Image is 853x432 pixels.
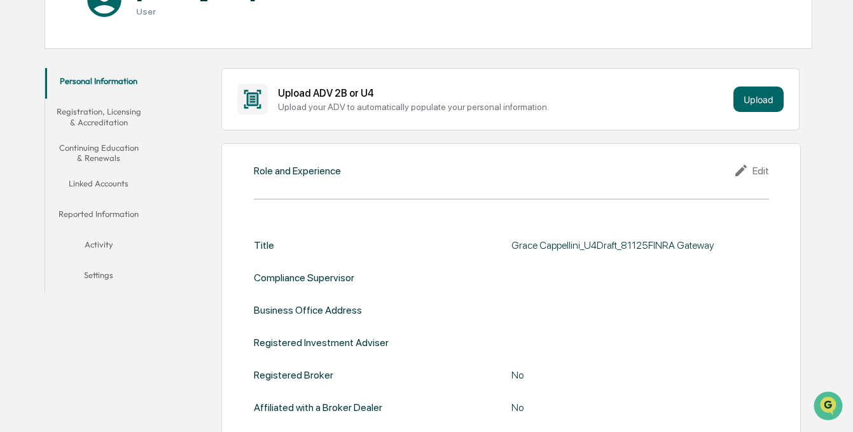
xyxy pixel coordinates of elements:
div: No [511,369,769,381]
div: 🗄️ [92,162,102,172]
div: Title [254,239,274,251]
button: Linked Accounts [45,171,152,201]
a: 🖐️Preclearance [8,155,87,178]
button: Start new chat [216,101,232,116]
div: 🖐️ [13,162,23,172]
button: Reported Information [45,201,152,232]
div: Upload your ADV to automatically populate your personal information. [278,102,728,112]
span: Pylon [127,216,154,225]
div: Compliance Supervisor [254,272,354,284]
div: Edit [733,163,769,178]
button: Activity [45,232,152,262]
div: Registered Broker [254,369,333,381]
button: Settings [45,262,152,293]
div: Role and Experience [254,165,341,177]
div: Start new chat [43,97,209,110]
div: No [511,401,769,414]
div: secondary tabs example [45,68,152,293]
div: Business Office Address [254,304,362,316]
button: Personal Information [45,68,152,99]
div: 🔎 [13,186,23,196]
button: Upload [733,87,784,112]
h3: User [136,6,256,17]
span: Data Lookup [25,185,80,197]
a: 🗄️Attestations [87,155,163,178]
span: Preclearance [25,160,82,173]
div: Registered Investment Adviser [254,337,389,349]
a: 🔎Data Lookup [8,179,85,202]
p: How can we help? [13,27,232,47]
div: Affiliated with a Broker Dealer [254,401,382,414]
div: Grace Cappellini_U4Draft_81125FINRA Gateway [511,239,769,251]
button: Continuing Education & Renewals [45,135,152,171]
img: 1746055101610-c473b297-6a78-478c-a979-82029cc54cd1 [13,97,36,120]
div: We're available if you need us! [43,110,161,120]
button: Registration, Licensing & Accreditation [45,99,152,135]
iframe: Open customer support [812,390,847,424]
div: Upload ADV 2B or U4 [278,87,728,99]
span: Attestations [105,160,158,173]
a: Powered byPylon [90,215,154,225]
